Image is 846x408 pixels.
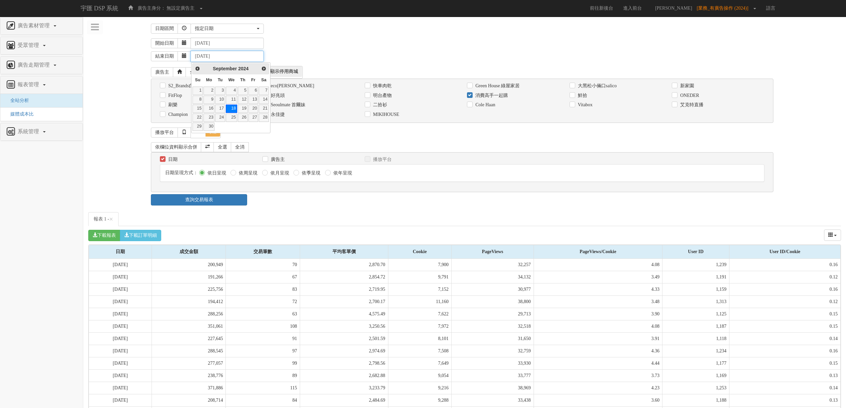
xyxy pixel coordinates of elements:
[534,283,662,295] td: 4.33
[152,245,225,258] div: 成交金額
[662,320,729,332] td: 1,187
[662,357,729,369] td: 1,177
[215,114,225,122] a: 24
[300,295,388,308] td: 2,700.17
[231,142,249,152] a: 全消
[238,66,248,71] span: 2024
[534,259,662,271] td: 4.08
[662,332,729,345] td: 1,118
[5,21,78,31] a: 廣告素材管理
[16,62,53,68] span: 廣告走期管理
[191,24,264,34] button: 指定日期
[167,6,195,11] span: 無設定廣告主
[226,308,300,320] td: 63
[662,259,729,271] td: 1,239
[451,345,534,357] td: 32,759
[167,156,178,163] label: 日期
[662,369,729,382] td: 1,169
[152,308,226,320] td: 288,256
[388,345,451,357] td: 7,508
[729,357,840,369] td: 0.15
[451,295,534,308] td: 38,800
[662,394,729,406] td: 1,188
[88,230,120,241] button: 下載報表
[451,320,534,332] td: 32,518
[260,64,268,73] a: Next
[300,320,388,332] td: 3,250.56
[238,114,248,122] a: 26
[576,102,593,108] label: Vitabox
[89,245,152,258] div: 日期
[534,245,662,258] div: PageViews/Cookie
[89,259,152,271] td: [DATE]
[371,83,392,89] label: 快車肉乾
[226,394,300,406] td: 84
[226,114,237,122] a: 25
[300,259,388,271] td: 2,870.70
[371,111,399,118] label: MIKIHOUSE
[226,87,237,95] a: 4
[269,156,285,163] label: 廣告主
[120,230,161,241] button: 下載訂單明細
[261,66,302,77] span: 不顯示停用商城
[451,394,534,406] td: 33,438
[534,332,662,345] td: 3.91
[238,96,248,104] a: 12
[193,105,203,113] a: 15
[388,295,451,308] td: 11,160
[678,102,703,108] label: 艾克特直播
[238,87,248,95] a: 5
[269,83,314,89] label: eco[PERSON_NAME]
[388,357,451,369] td: 7,649
[89,320,152,332] td: [DATE]
[729,345,840,357] td: 0.16
[451,271,534,283] td: 34,132
[152,271,226,283] td: 191,266
[138,6,166,11] span: 廣告主身分：
[451,308,534,320] td: 29,713
[152,283,226,295] td: 225,756
[729,394,840,406] td: 0.13
[215,96,225,104] a: 10
[165,170,198,175] span: 日期呈現方式：
[16,82,42,87] span: 報表管理
[474,102,495,108] label: Cole Haan
[89,394,152,406] td: [DATE]
[152,345,226,357] td: 288,545
[16,42,42,48] span: 受眾管理
[193,96,203,104] a: 8
[251,78,255,82] span: Friday
[226,369,300,382] td: 89
[152,332,226,345] td: 227,645
[729,382,840,394] td: 0.14
[226,271,300,283] td: 67
[729,308,840,320] td: 0.15
[662,308,729,320] td: 1,125
[152,382,226,394] td: 371,886
[206,170,226,177] label: 依日呈現
[662,245,729,258] div: User ID
[729,332,840,345] td: 0.14
[662,295,729,308] td: 1,313
[16,23,53,28] span: 廣告素材管理
[824,229,841,241] div: Columns
[204,105,214,113] a: 16
[152,295,226,308] td: 194,412
[300,394,388,406] td: 2,484.69
[474,92,508,99] label: 消費高手一起購
[300,382,388,394] td: 3,233.79
[300,345,388,357] td: 2,974.69
[534,320,662,332] td: 4.08
[576,92,587,99] label: 鮮拾
[534,382,662,394] td: 4.23
[259,87,269,95] a: 7
[388,332,451,345] td: 8,101
[193,123,203,131] a: 29
[451,357,534,369] td: 33,930
[300,308,388,320] td: 4,575.49
[248,96,258,104] a: 13
[300,245,388,258] div: 平均客單價
[5,98,29,103] a: 全站分析
[226,96,237,104] a: 11
[226,332,300,345] td: 91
